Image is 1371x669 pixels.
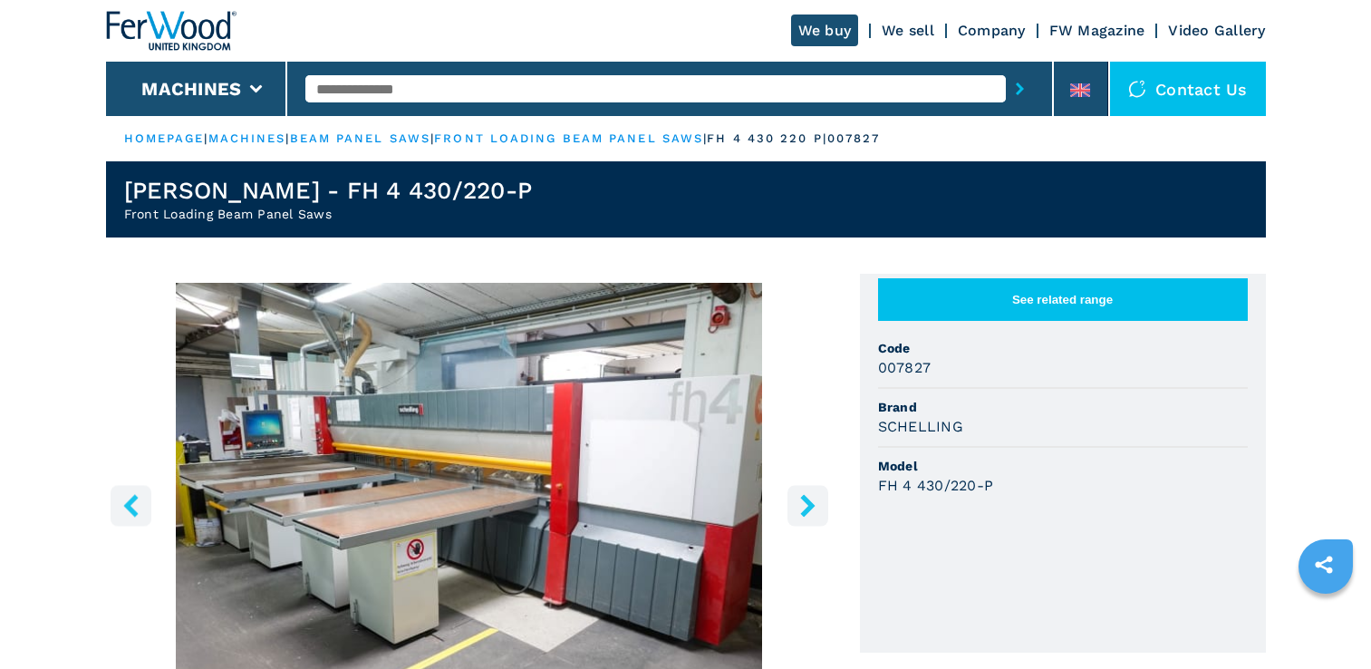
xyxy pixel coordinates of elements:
[124,131,205,145] a: HOMEPAGE
[878,457,1248,475] span: Model
[285,131,289,145] span: |
[434,131,703,145] a: front loading beam panel saws
[208,131,286,145] a: machines
[1049,22,1145,39] a: FW Magazine
[958,22,1026,39] a: Company
[703,131,707,145] span: |
[878,398,1248,416] span: Brand
[791,15,859,46] a: We buy
[290,131,431,145] a: beam panel saws
[204,131,208,145] span: |
[1110,62,1266,116] div: Contact us
[430,131,434,145] span: |
[1006,68,1034,110] button: submit-button
[882,22,934,39] a: We sell
[878,416,963,437] h3: SCHELLING
[878,339,1248,357] span: Code
[1128,80,1146,98] img: Contact us
[1294,587,1357,655] iframe: Chat
[1301,542,1347,587] a: sharethis
[1168,22,1265,39] a: Video Gallery
[124,205,533,223] h2: Front Loading Beam Panel Saws
[827,131,881,147] p: 007827
[787,485,828,526] button: right-button
[878,475,994,496] h3: FH 4 430/220-P
[124,176,533,205] h1: [PERSON_NAME] - FH 4 430/220-P
[878,357,932,378] h3: 007827
[707,131,827,147] p: fh 4 430 220 p |
[141,78,241,100] button: Machines
[878,278,1248,321] button: See related range
[106,11,237,51] img: Ferwood
[111,485,151,526] button: left-button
